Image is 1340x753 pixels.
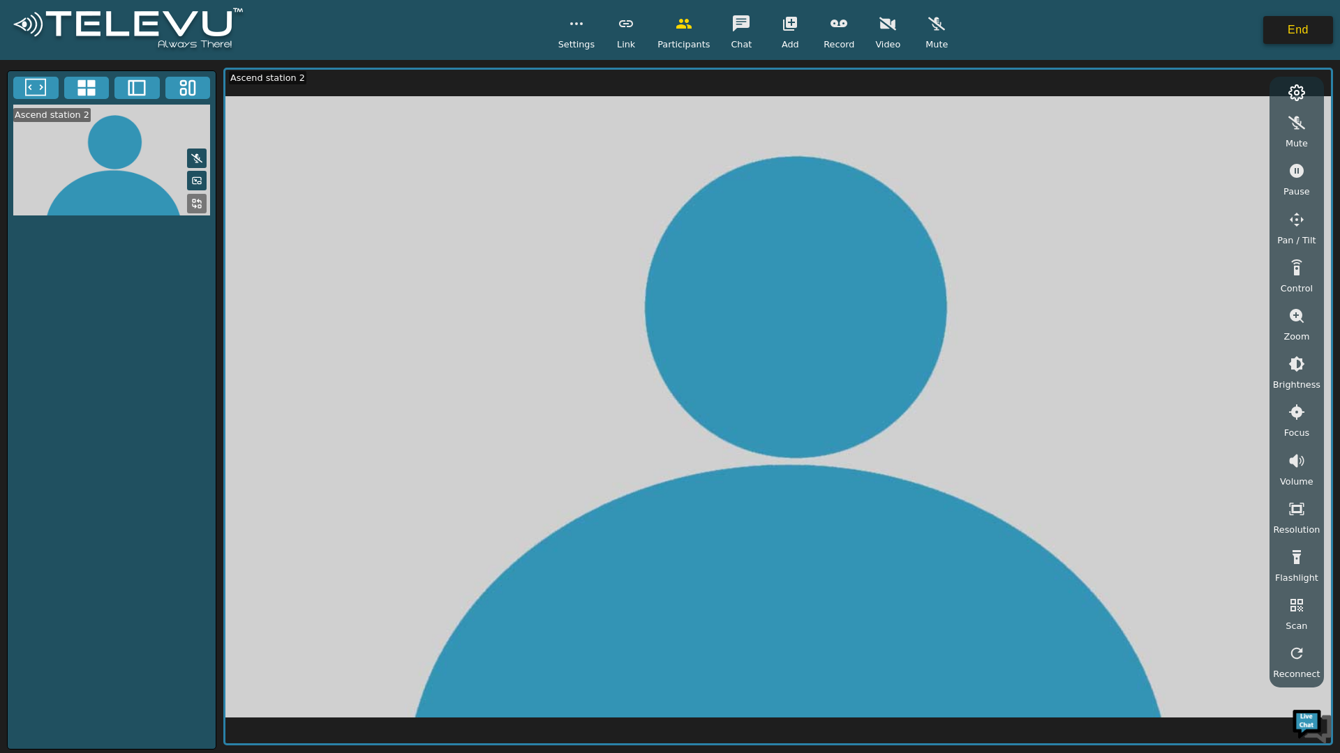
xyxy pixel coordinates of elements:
[1277,234,1316,247] span: Pan / Tilt
[229,7,262,40] div: Minimize live chat window
[1283,330,1309,343] span: Zoom
[7,4,249,56] img: logoWhite.png
[1281,282,1313,295] span: Control
[1273,523,1320,536] span: Resolution
[187,149,207,168] button: Mute
[1291,704,1333,746] img: Chat Widget
[1263,16,1333,44] button: End
[1286,137,1308,150] span: Mute
[229,71,306,84] div: Ascend station 2
[1273,667,1320,680] span: Reconnect
[64,77,110,99] button: 4x4
[558,38,595,51] span: Settings
[187,171,207,190] button: Picture in Picture
[875,38,900,51] span: Video
[657,38,710,51] span: Participants
[1280,475,1313,488] span: Volume
[187,194,207,213] button: Replace Feed
[73,73,234,91] div: Chat with us now
[165,77,211,99] button: Three Window Medium
[617,38,635,51] span: Link
[824,38,854,51] span: Record
[81,176,193,317] span: We're online!
[782,38,799,51] span: Add
[1284,426,1310,439] span: Focus
[1273,378,1320,391] span: Brightness
[1286,619,1307,632] span: Scan
[731,38,752,51] span: Chat
[13,108,91,121] div: Ascend station 2
[13,77,59,99] button: Fullscreen
[7,381,266,429] textarea: Type your message and hit 'Enter'
[1275,571,1318,584] span: Flashlight
[1283,185,1310,198] span: Pause
[925,38,948,51] span: Mute
[114,77,160,99] button: Two Window Medium
[24,65,59,100] img: d_736959983_company_1615157101543_736959983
